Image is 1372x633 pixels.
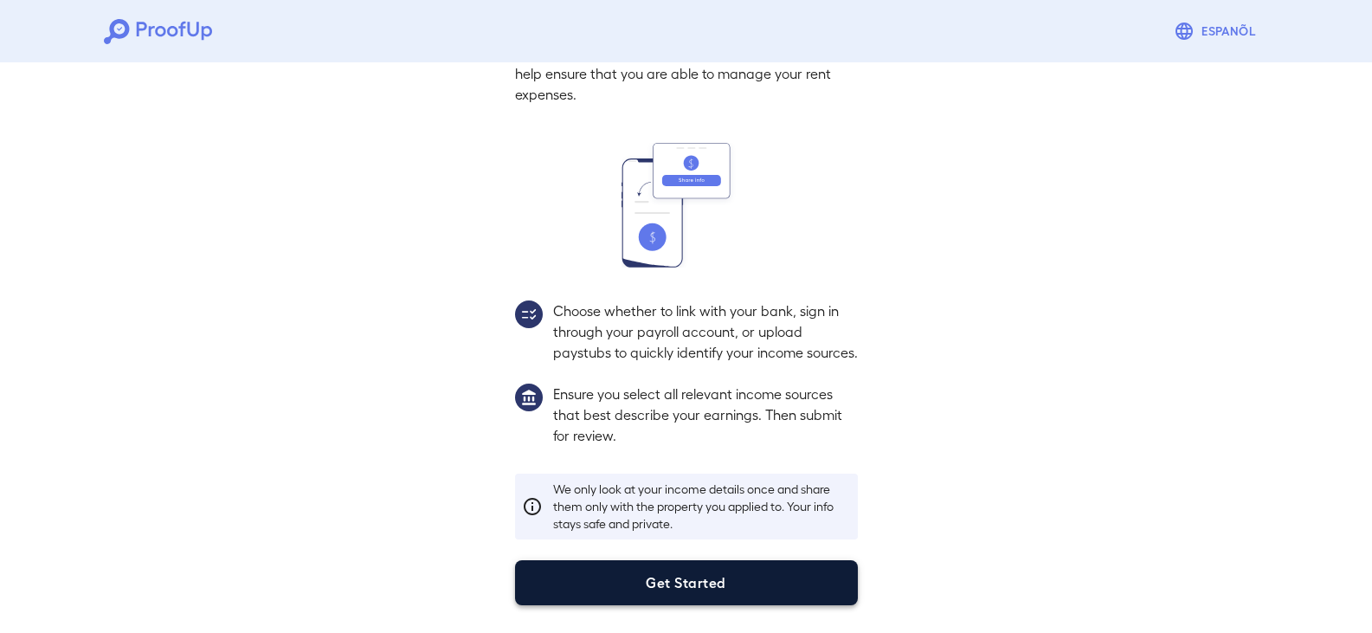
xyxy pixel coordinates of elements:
img: transfer_money.svg [622,143,751,268]
button: Espanõl [1167,14,1268,48]
p: Ensure you select all relevant income sources that best describe your earnings. Then submit for r... [553,384,858,446]
p: In this step, you'll share your income sources with us to help ensure that you are able to manage... [515,42,858,105]
img: group2.svg [515,300,543,328]
img: group1.svg [515,384,543,411]
p: We only look at your income details once and share them only with the property you applied to. Yo... [553,481,851,533]
button: Get Started [515,560,858,605]
p: Choose whether to link with your bank, sign in through your payroll account, or upload paystubs t... [553,300,858,363]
